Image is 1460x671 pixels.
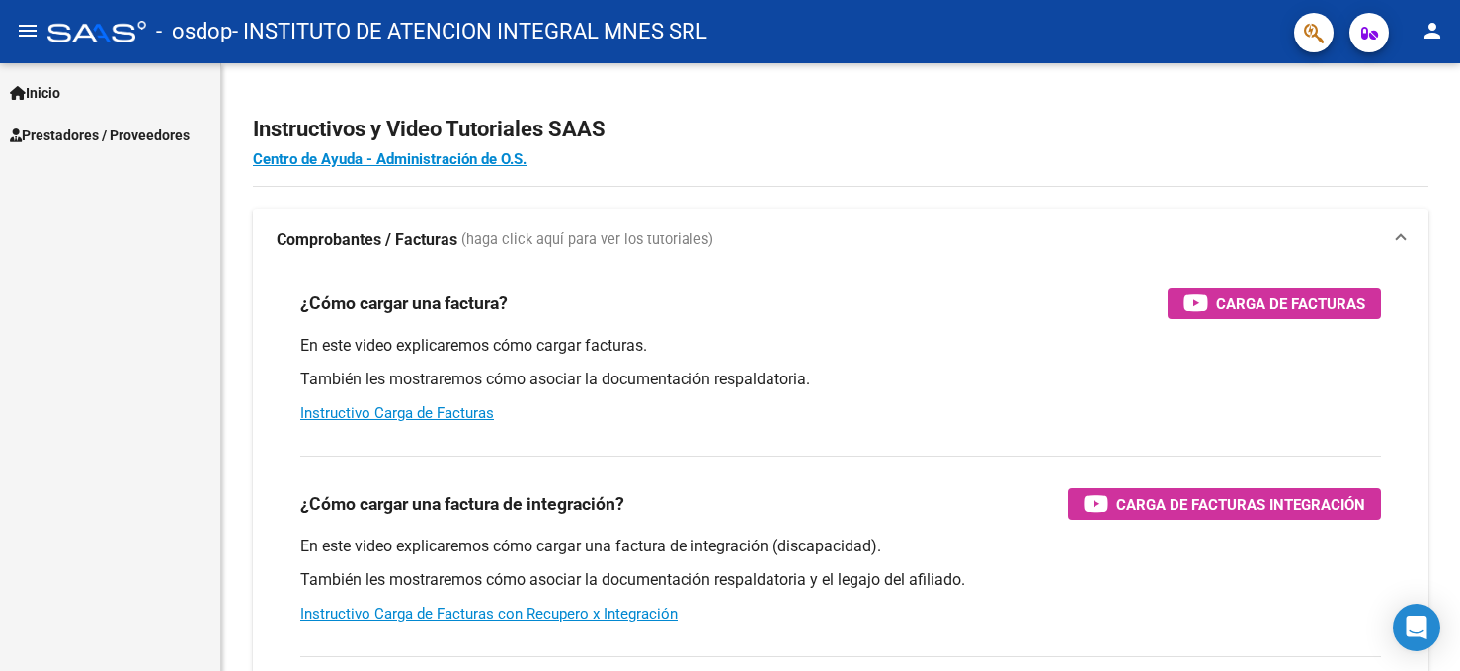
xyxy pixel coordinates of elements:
p: También les mostraremos cómo asociar la documentación respaldatoria. [300,369,1381,390]
a: Centro de Ayuda - Administración de O.S. [253,150,527,168]
mat-expansion-panel-header: Comprobantes / Facturas (haga click aquí para ver los tutoriales) [253,209,1428,272]
h2: Instructivos y Video Tutoriales SAAS [253,111,1428,148]
p: En este video explicaremos cómo cargar una factura de integración (discapacidad). [300,536,1381,557]
p: También les mostraremos cómo asociar la documentación respaldatoria y el legajo del afiliado. [300,569,1381,591]
span: - osdop [156,10,232,53]
mat-icon: person [1420,19,1444,42]
span: Prestadores / Proveedores [10,125,190,146]
a: Instructivo Carga de Facturas [300,404,494,422]
a: Instructivo Carga de Facturas con Recupero x Integración [300,605,678,623]
span: - INSTITUTO DE ATENCION INTEGRAL MNES SRL [232,10,707,53]
span: Carga de Facturas [1216,292,1365,316]
mat-icon: menu [16,19,40,42]
button: Carga de Facturas [1168,288,1381,319]
h3: ¿Cómo cargar una factura de integración? [300,490,624,518]
span: (haga click aquí para ver los tutoriales) [461,229,713,251]
span: Inicio [10,82,60,104]
strong: Comprobantes / Facturas [277,229,457,251]
h3: ¿Cómo cargar una factura? [300,290,508,317]
button: Carga de Facturas Integración [1068,488,1381,520]
div: Open Intercom Messenger [1393,604,1440,651]
p: En este video explicaremos cómo cargar facturas. [300,335,1381,357]
span: Carga de Facturas Integración [1116,492,1365,517]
